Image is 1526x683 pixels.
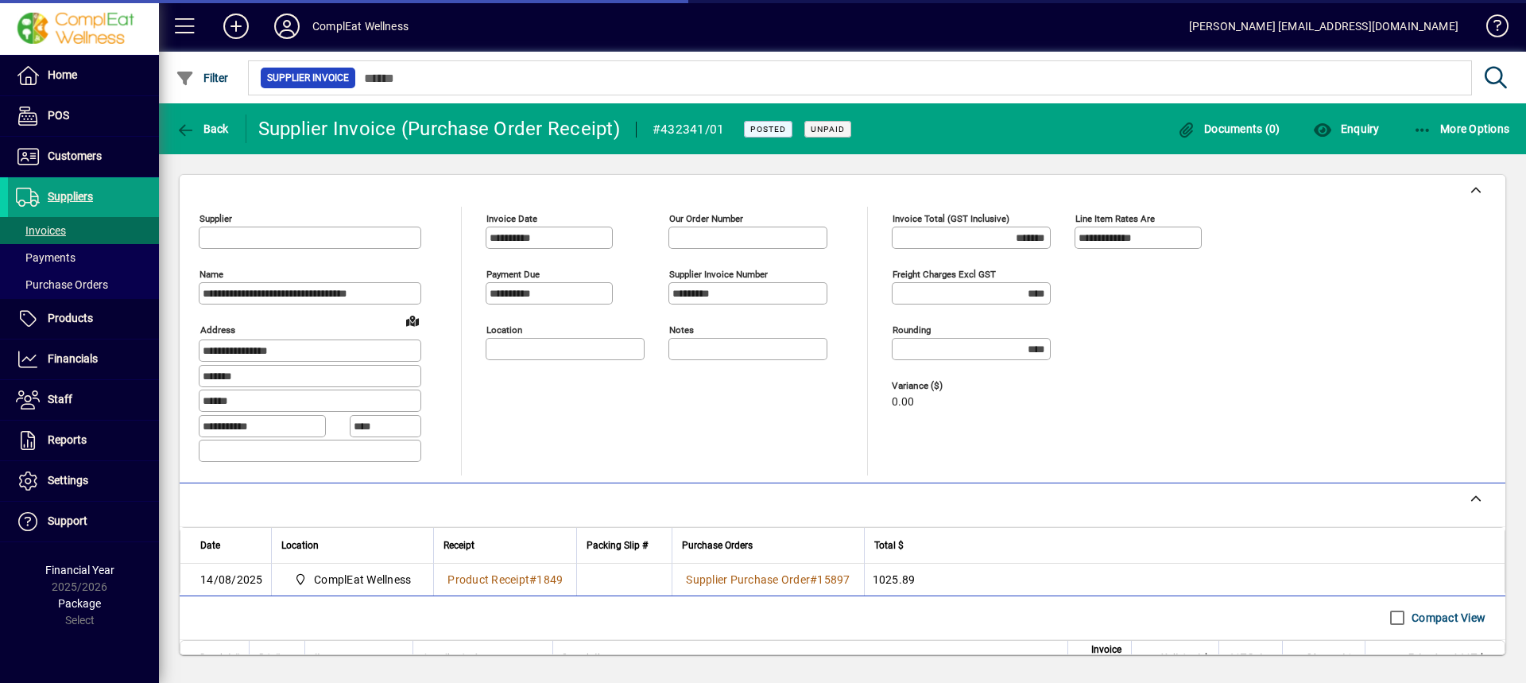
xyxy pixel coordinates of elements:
mat-label: Our order number [669,213,743,224]
span: Discount % [1307,650,1355,667]
span: Financial Year [45,564,114,576]
span: 14/08/2025 [200,572,263,588]
span: Receipt [443,537,474,554]
a: Customers [8,137,159,177]
div: [PERSON_NAME] [EMAIL_ADDRESS][DOMAIN_NAME] [1189,14,1458,39]
span: Description [563,650,611,667]
button: Back [172,114,233,143]
span: Unit Cost $ [1161,650,1209,667]
button: Documents (0) [1173,114,1284,143]
mat-label: Line item rates are [1075,213,1155,224]
span: Reports [48,433,87,446]
span: Purchase Orders [682,537,753,554]
span: # [529,573,536,586]
span: Supplier Purchase Order [686,573,810,586]
span: Unpaid [811,124,845,134]
div: Receipt [443,537,567,554]
span: Location [281,537,319,554]
span: Financials [48,352,98,365]
span: Package [58,597,101,610]
span: Receipt # [200,650,239,667]
mat-label: Supplier invoice number [669,269,768,280]
a: Product Receipt#1849 [442,571,568,588]
span: PO # [259,650,280,667]
div: #432341/01 [653,117,725,142]
app-page-header-button: Back [159,114,246,143]
span: Invoice Quantity [1078,641,1121,676]
mat-label: Payment due [486,269,540,280]
span: Item [315,650,334,667]
span: # [810,573,817,586]
div: Date [200,537,261,554]
mat-label: Invoice Total (GST inclusive) [893,213,1009,224]
span: Packing Slip # [587,537,648,554]
div: ComplEat Wellness [312,14,409,39]
span: Date [200,537,220,554]
span: GST Rate [1229,650,1268,667]
span: Total $ [874,537,904,554]
span: Purchase Orders [16,278,108,291]
mat-label: Name [199,269,223,280]
mat-label: Rounding [893,324,931,336]
span: Settings [48,474,88,487]
mat-label: Supplier [199,213,232,224]
span: Documents (0) [1177,122,1280,135]
a: Financials [8,340,159,379]
a: Knowledge Base [1474,3,1506,55]
button: Enquiry [1309,114,1383,143]
a: Home [8,56,159,95]
a: Payments [8,244,159,271]
button: More Options [1409,114,1514,143]
a: Reports [8,421,159,460]
span: Product Receipt [447,573,529,586]
button: Profile [261,12,312,41]
button: Add [211,12,261,41]
span: Home [48,68,77,81]
span: Back [176,122,229,135]
mat-label: Freight charges excl GST [893,269,996,280]
a: Supplier Purchase Order#15897 [680,571,855,588]
span: Invoices [16,224,66,237]
span: ComplEat Wellness [288,570,418,589]
span: Posted [750,124,786,134]
div: Supplier Invoice (Purchase Order Receipt) [258,116,620,142]
div: Total $ [874,537,1485,554]
mat-label: Invoice date [486,213,537,224]
span: POS [48,109,69,122]
span: Staff [48,393,72,406]
span: 15897 [817,573,850,586]
div: Packing Slip # [587,537,662,554]
a: View on map [400,308,425,333]
span: 0.00 [892,396,914,409]
td: 1025.89 [864,564,1505,596]
mat-label: Location [486,324,522,336]
span: Customers [48,149,102,162]
a: Support [8,502,159,541]
a: Staff [8,380,159,420]
a: POS [8,96,159,136]
span: Filter [176,72,229,84]
label: Compact View [1408,610,1485,626]
span: 1849 [536,573,563,586]
button: Filter [172,64,233,92]
span: Payments [16,251,76,264]
span: Products [48,312,93,324]
span: Variance ($) [892,381,987,391]
span: More Options [1413,122,1510,135]
span: Supplier Code [423,650,482,667]
a: Purchase Orders [8,271,159,298]
span: Extend excl GST $ [1408,650,1485,667]
a: Products [8,299,159,339]
a: Invoices [8,217,159,244]
span: Support [48,514,87,527]
span: Enquiry [1313,122,1379,135]
span: Suppliers [48,190,93,203]
mat-label: Notes [669,324,694,336]
span: ComplEat Wellness [314,572,411,588]
span: Supplier Invoice [267,70,349,86]
a: Settings [8,461,159,501]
